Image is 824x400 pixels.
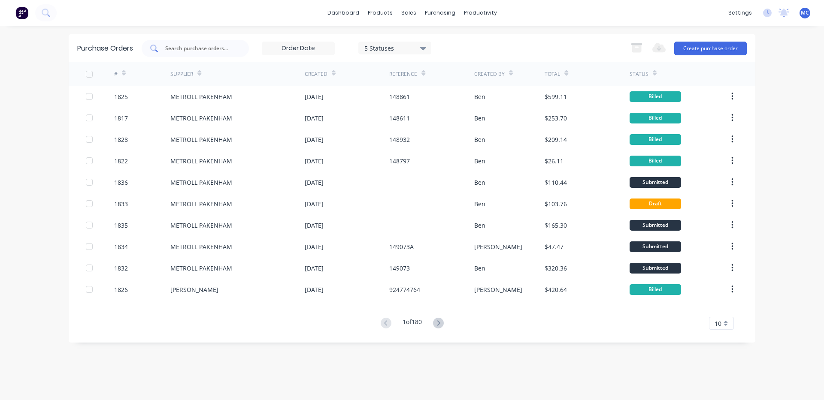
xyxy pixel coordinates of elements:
div: METROLL PAKENHAM [170,92,232,101]
div: Billed [630,91,681,102]
div: 1817 [114,114,128,123]
div: 1826 [114,285,128,294]
button: Create purchase order [674,42,747,55]
div: settings [724,6,756,19]
div: sales [397,6,421,19]
div: METROLL PAKENHAM [170,156,232,165]
div: Ben [474,264,485,273]
div: productivity [460,6,501,19]
div: $253.70 [545,114,567,123]
div: 148797 [389,156,410,165]
div: Ben [474,135,485,144]
div: Draft [630,198,681,209]
div: Billed [630,156,681,166]
div: [PERSON_NAME] [170,285,218,294]
div: 1 of 180 [403,317,422,330]
div: Reference [389,70,417,78]
div: [DATE] [305,92,324,101]
div: [DATE] [305,199,324,208]
div: Ben [474,114,485,123]
div: Ben [474,92,485,101]
div: 1832 [114,264,128,273]
div: 5 Statuses [364,43,426,52]
div: $165.30 [545,221,567,230]
div: 924774764 [389,285,420,294]
div: [DATE] [305,221,324,230]
div: $26.11 [545,156,563,165]
div: Billed [630,284,681,295]
div: METROLL PAKENHAM [170,135,232,144]
div: 1822 [114,156,128,165]
div: # [114,70,118,78]
div: [DATE] [305,156,324,165]
div: Ben [474,156,485,165]
div: 149073A [389,242,414,251]
div: METROLL PAKENHAM [170,199,232,208]
div: METROLL PAKENHAM [170,221,232,230]
div: $209.14 [545,135,567,144]
div: 148611 [389,114,410,123]
div: 1833 [114,199,128,208]
div: [DATE] [305,178,324,187]
div: Supplier [170,70,193,78]
div: Billed [630,113,681,123]
div: [PERSON_NAME] [474,285,522,294]
div: purchasing [421,6,460,19]
div: $599.11 [545,92,567,101]
span: MC [801,9,809,17]
div: Submitted [630,220,681,231]
div: Purchase Orders [77,43,133,54]
div: Status [630,70,648,78]
div: [DATE] [305,114,324,123]
input: Order Date [262,42,334,55]
input: Search purchase orders... [164,44,236,53]
div: [DATE] [305,264,324,273]
div: $110.44 [545,178,567,187]
div: METROLL PAKENHAM [170,242,232,251]
div: $47.47 [545,242,563,251]
a: dashboard [323,6,364,19]
div: 1834 [114,242,128,251]
div: Ben [474,221,485,230]
div: [DATE] [305,135,324,144]
div: $320.36 [545,264,567,273]
div: [DATE] [305,242,324,251]
div: Total [545,70,560,78]
div: [DATE] [305,285,324,294]
div: 1825 [114,92,128,101]
div: Ben [474,178,485,187]
div: METROLL PAKENHAM [170,178,232,187]
div: 149073 [389,264,410,273]
div: Created By [474,70,505,78]
div: 148861 [389,92,410,101]
div: Submitted [630,263,681,274]
div: 1836 [114,178,128,187]
div: Ben [474,199,485,208]
div: $103.76 [545,199,567,208]
div: Created [305,70,327,78]
div: 1828 [114,135,128,144]
div: products [364,6,397,19]
div: Submitted [630,241,681,252]
div: METROLL PAKENHAM [170,114,232,123]
div: Billed [630,134,681,145]
img: Factory [15,6,28,19]
div: 1835 [114,221,128,230]
div: [PERSON_NAME] [474,242,522,251]
div: METROLL PAKENHAM [170,264,232,273]
span: 10 [715,319,721,328]
div: Submitted [630,177,681,188]
div: 148932 [389,135,410,144]
div: $420.64 [545,285,567,294]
